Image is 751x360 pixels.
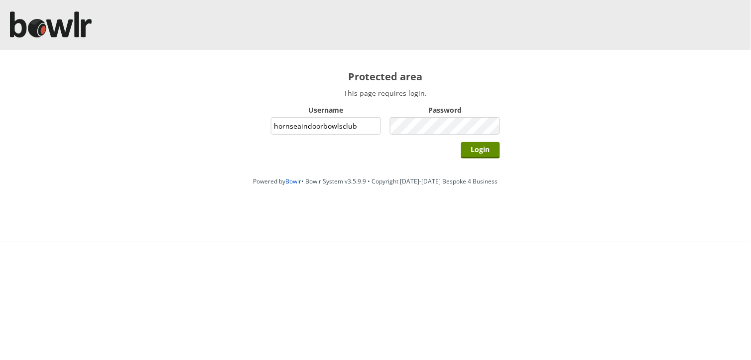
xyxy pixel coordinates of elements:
span: Powered by • Bowlr System v3.5.9.9 • Copyright [DATE]-[DATE] Bespoke 4 Business [253,177,498,185]
h2: Protected area [271,70,500,83]
a: Bowlr [286,177,302,185]
p: This page requires login. [271,88,500,98]
label: Password [390,105,500,115]
input: Login [461,142,500,159]
label: Username [271,105,381,115]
